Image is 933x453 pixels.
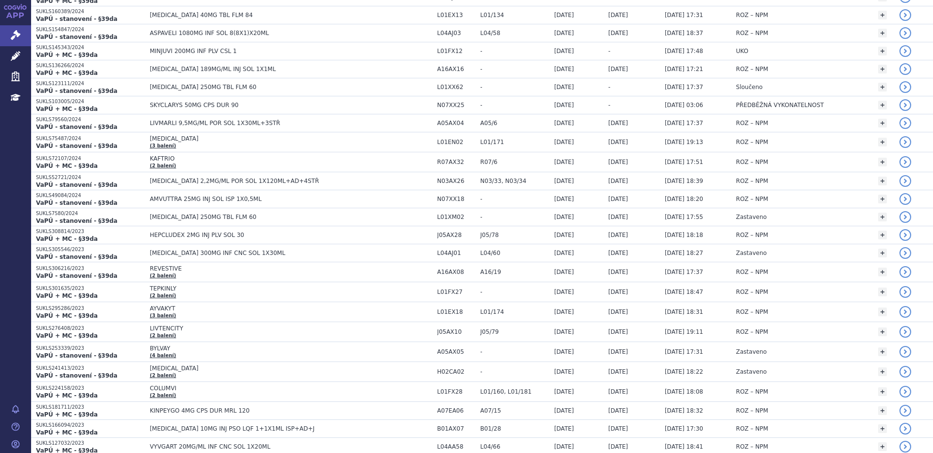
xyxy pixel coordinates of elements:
span: - [480,348,549,355]
span: ROZ – NPM [736,30,768,36]
strong: VaPÚ + MC - §39da [36,332,98,339]
strong: VaPÚ + MC - §39da [36,106,98,112]
p: SUKLS224158/2023 [36,385,145,392]
span: [DATE] [608,178,628,184]
span: [DATE] 17:21 [665,66,703,72]
span: - [480,368,549,375]
span: [DATE] [608,159,628,165]
span: R07AX32 [437,159,476,165]
a: + [878,158,887,166]
span: - [480,48,549,54]
span: A16AX08 [437,269,476,275]
p: SUKLS295286/2023 [36,305,145,312]
p: SUKLS181711/2023 [36,404,145,411]
span: [MEDICAL_DATA] 2,2MG/ML POR SOL 1X120ML+AD+4STŘ [150,178,393,184]
span: L01FX12 [437,48,476,54]
strong: VaPÚ - stanovení - §39da [36,217,118,224]
span: L01EX18 [437,308,476,315]
a: detail [899,423,911,435]
span: N07XX18 [437,196,476,202]
span: [DATE] [608,368,628,375]
a: + [878,387,887,396]
strong: VaPÚ + MC - §39da [36,312,98,319]
span: A16/19 [480,269,549,275]
span: [DATE] 18:32 [665,407,703,414]
span: ROZ – NPM [736,269,768,275]
span: KINPEYGO 4MG CPS DUR MRL 120 [150,407,393,414]
span: [DATE] 18:08 [665,388,703,395]
p: SUKLS52721/2024 [36,174,145,181]
a: + [878,138,887,146]
span: ROZ – NPM [736,196,768,202]
span: [MEDICAL_DATA] 250MG TBL FLM 60 [150,84,393,91]
a: detail [899,63,911,75]
strong: VaPÚ - stanovení - §39da [36,254,118,260]
span: [DATE] [554,178,574,184]
span: [DATE] 18:31 [665,308,703,315]
span: Sloučeno [736,84,763,91]
p: SUKLS7580/2024 [36,210,145,217]
strong: VaPÚ + MC - §39da [36,292,98,299]
span: [DATE] [554,159,574,165]
span: ROZ – NPM [736,120,768,127]
span: [DATE] [554,425,574,432]
a: detail [899,27,911,39]
p: SUKLS306216/2023 [36,265,145,272]
span: [DATE] [554,443,574,450]
span: [DATE] 03:06 [665,102,703,109]
p: SUKLS127032/2023 [36,440,145,447]
span: [DATE] [554,214,574,220]
span: BYLVAY [150,345,393,352]
span: [DATE] 19:13 [665,139,703,145]
span: [DATE] 17:31 [665,348,703,355]
p: SUKLS79560/2024 [36,116,145,123]
span: [DATE] [554,139,574,145]
a: detail [899,136,911,148]
span: [MEDICAL_DATA] 189MG/ML INJ SOL 1X1ML [150,66,393,72]
span: [MEDICAL_DATA] [150,135,393,142]
span: [DATE] [554,289,574,295]
span: [DATE] 18:22 [665,368,703,375]
span: [DATE] [608,139,628,145]
span: A16AX16 [437,66,476,72]
a: (2 balení) [150,373,176,378]
a: + [878,195,887,203]
span: B01AX07 [437,425,476,432]
span: [DATE] 18:39 [665,178,703,184]
p: SUKLS103005/2024 [36,98,145,105]
span: [MEDICAL_DATA] 10MG INJ PSO LQF 1+1X1ML ISP+AD+J [150,425,393,432]
a: + [878,119,887,127]
span: L04AJ01 [437,250,476,256]
a: + [878,308,887,316]
span: ROZ – NPM [736,139,768,145]
span: [DATE] [608,407,628,414]
strong: VaPÚ - stanovení - §39da [36,272,118,279]
p: SUKLS308814/2023 [36,228,145,235]
a: detail [899,175,911,187]
span: [DATE] 18:27 [665,250,703,256]
a: + [878,367,887,376]
span: [DATE] 17:37 [665,84,703,91]
span: L01/171 [480,139,549,145]
a: + [878,47,887,55]
strong: VaPÚ - stanovení - §39da [36,199,118,206]
p: SUKLS241413/2023 [36,365,145,372]
span: A05/6 [480,120,549,127]
span: H02CA02 [437,368,476,375]
span: N07XX25 [437,102,476,109]
a: detail [899,266,911,278]
a: + [878,65,887,73]
span: PŘEDBĚŽNÁ VYKONATELNOST [736,102,824,109]
span: [DATE] [608,269,628,275]
span: [MEDICAL_DATA] [150,365,393,372]
strong: VaPÚ - stanovení - §39da [36,143,118,149]
span: - [480,214,549,220]
a: (2 balení) [150,163,176,168]
span: [DATE] [608,328,628,335]
span: L01FX27 [437,289,476,295]
a: (2 balení) [150,293,176,298]
span: [DATE] 18:47 [665,289,703,295]
a: detail [899,211,911,223]
a: + [878,327,887,336]
a: (3 balení) [150,313,176,318]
